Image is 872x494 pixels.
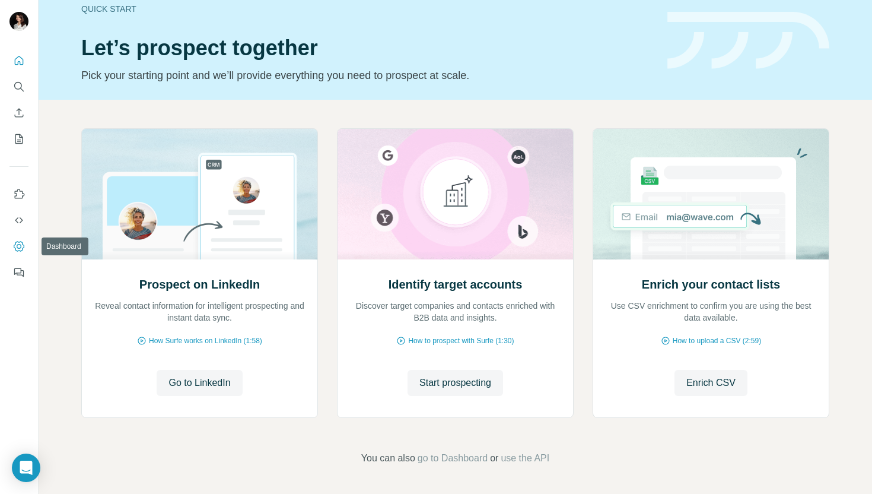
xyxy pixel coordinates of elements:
[674,370,747,396] button: Enrich CSV
[349,300,561,324] p: Discover target companies and contacts enriched with B2B data and insights.
[389,276,523,293] h2: Identify target accounts
[168,376,230,390] span: Go to LinkedIn
[9,210,28,231] button: Use Surfe API
[12,454,40,482] div: Open Intercom Messenger
[9,128,28,150] button: My lists
[81,36,653,60] h1: Let’s prospect together
[686,376,736,390] span: Enrich CSV
[9,236,28,257] button: Dashboard
[139,276,260,293] h2: Prospect on LinkedIn
[157,370,242,396] button: Go to LinkedIn
[642,276,780,293] h2: Enrich your contact lists
[81,67,653,84] p: Pick your starting point and we’ll provide everything you need to prospect at scale.
[501,451,549,465] button: use the API
[490,451,498,465] span: or
[408,370,503,396] button: Start prospecting
[361,451,415,465] span: You can also
[667,12,829,69] img: banner
[94,300,305,324] p: Reveal contact information for intelligent prospecting and instant data sync.
[9,50,28,71] button: Quick start
[81,3,653,15] div: Quick start
[9,183,28,205] button: Use Surfe on LinkedIn
[9,76,28,97] button: Search
[149,335,262,346] span: How Surfe works on LinkedIn (1:58)
[593,129,829,259] img: Enrich your contact lists
[419,376,491,390] span: Start prospecting
[418,451,488,465] button: go to Dashboard
[9,262,28,283] button: Feedback
[81,129,318,259] img: Prospect on LinkedIn
[673,335,761,346] span: How to upload a CSV (2:59)
[408,335,514,346] span: How to prospect with Surfe (1:30)
[337,129,574,259] img: Identify target accounts
[605,300,817,324] p: Use CSV enrichment to confirm you are using the best data available.
[9,102,28,123] button: Enrich CSV
[9,12,28,31] img: Avatar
